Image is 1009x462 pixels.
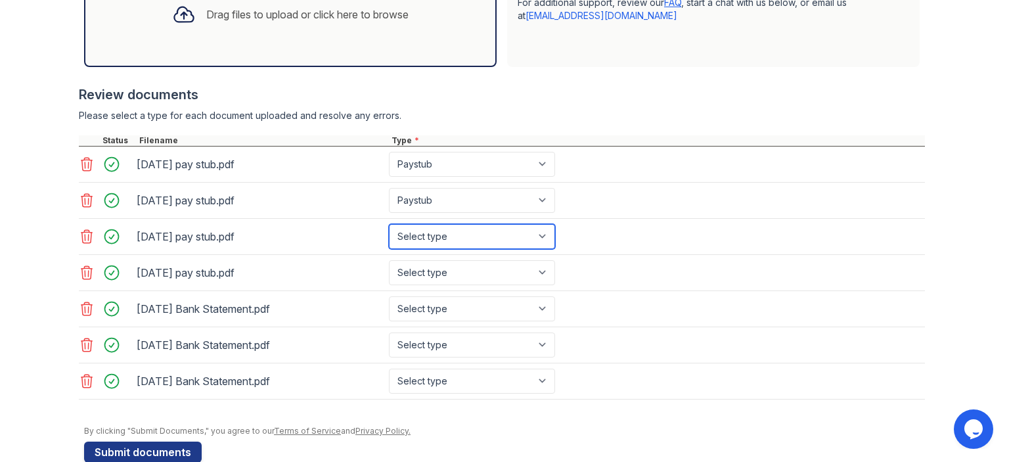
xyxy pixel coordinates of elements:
div: Status [100,135,137,146]
div: By clicking "Submit Documents," you agree to our and [84,426,925,436]
div: [DATE] pay stub.pdf [137,226,384,247]
div: [DATE] Bank Statement.pdf [137,371,384,392]
div: Type [389,135,925,146]
a: Terms of Service [274,426,341,436]
div: Filename [137,135,389,146]
div: [DATE] pay stub.pdf [137,190,384,211]
div: [DATE] Bank Statement.pdf [137,335,384,356]
div: Review documents [79,85,925,104]
a: Privacy Policy. [355,426,411,436]
div: [DATE] pay stub.pdf [137,154,384,175]
div: Drag files to upload or click here to browse [206,7,409,22]
div: Please select a type for each document uploaded and resolve any errors. [79,109,925,122]
div: [DATE] pay stub.pdf [137,262,384,283]
div: [DATE] Bank Statement.pdf [137,298,384,319]
a: [EMAIL_ADDRESS][DOMAIN_NAME] [526,10,677,21]
iframe: chat widget [954,409,996,449]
